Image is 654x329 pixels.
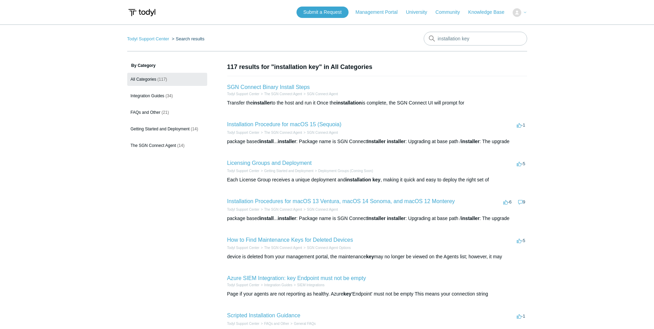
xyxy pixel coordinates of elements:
span: (34) [165,93,173,98]
a: The SGN Connect Agent [264,131,302,134]
li: SIEM Integrations [292,282,324,288]
a: SGN Connect Agent Options [307,246,351,250]
li: Todyl Support Center [227,321,260,326]
li: The SGN Connect Agent [259,91,302,97]
a: Installation Procedures for macOS 13 Ventura, macOS 14 Sonoma, and macOS 12 Monterey [227,198,455,204]
li: SGN Connect Agent [302,130,338,135]
input: Search [424,32,527,46]
a: Scripted Installation Guidance [227,312,301,318]
h1: 117 results for "installation key" in All Categories [227,62,527,72]
span: 9 [518,199,525,205]
em: installer [461,216,480,221]
li: SGN Connect Agent Options [302,245,351,250]
div: Each License Group receives a unique deployment and , making it quick and easy to deploy the righ... [227,176,527,183]
div: package based ... : Package name is SGN Connect : Upgrading at base path / : The upgrade [227,215,527,222]
em: installer [253,100,271,106]
span: -5 [517,161,525,166]
em: key [343,291,351,297]
span: -1 [517,122,525,128]
span: Integration Guides [131,93,164,98]
div: package based ... : Package name is SGN Connect : Upgrading at base path / : The upgrade [227,138,527,145]
span: FAQs and Other [131,110,161,115]
a: All Categories (117) [127,73,207,86]
span: (14) [191,127,198,131]
span: (21) [162,110,169,115]
a: Todyl Support Center [227,208,260,211]
span: All Categories [131,77,157,82]
li: Todyl Support Center [227,91,260,97]
a: General FAQs [294,322,315,326]
li: The SGN Connect Agent [259,207,302,212]
a: Submit a Request [296,7,349,18]
li: Getting Started and Deployment [259,168,313,173]
a: Azure SIEM Integration: key Endpoint must not be empty [227,275,366,281]
a: Integration Guides (34) [127,89,207,102]
li: Search results [170,36,204,41]
em: Installer [367,216,386,221]
span: (14) [177,143,184,148]
div: Transfer the to the host and run it Once the is complete, the SGN Connect UI will prompt for [227,99,527,107]
li: FAQs and Other [259,321,289,326]
h3: By Category [127,62,207,69]
em: installation key [346,177,381,182]
a: FAQs and Other [264,322,289,326]
a: Deployment Groups (Coming Soon) [318,169,373,173]
img: Todyl Support Center Help Center home page [127,6,157,19]
li: SGN Connect Agent [302,91,338,97]
span: The SGN Connect Agent [131,143,176,148]
div: Page if your agents are not reporting as healthy. Azure 'Endpoint' must not be empty This means y... [227,290,527,298]
a: SGN Connect Agent [307,92,338,96]
span: -5 [517,238,525,243]
em: installer [278,139,296,144]
a: Todyl Support Center [227,246,260,250]
span: -1 [517,313,525,319]
a: The SGN Connect Agent (14) [127,139,207,152]
li: Deployment Groups (Coming Soon) [313,168,373,173]
a: Knowledge Base [468,9,511,16]
a: Todyl Support Center [127,36,169,41]
em: install [260,139,273,144]
a: How to Find Maintenance Keys for Deleted Devices [227,237,353,243]
li: SGN Connect Agent [302,207,338,212]
li: Todyl Support Center [227,245,260,250]
li: General FAQs [289,321,316,326]
em: installer [387,216,405,221]
em: install [260,216,273,221]
a: University [406,9,434,16]
em: installer [387,139,405,144]
a: SGN Connect Binary Install Steps [227,84,310,90]
li: Todyl Support Center [127,36,171,41]
a: FAQs and Other (21) [127,106,207,119]
em: Installer [367,139,386,144]
li: Todyl Support Center [227,168,260,173]
div: device is deleted from your management portal, the maintenance may no longer be viewed on the Age... [227,253,527,260]
a: Installation Procedure for macOS 15 (Sequoia) [227,121,342,127]
em: key [366,254,374,259]
li: Integration Guides [259,282,292,288]
em: installer [278,216,296,221]
a: The SGN Connect Agent [264,92,302,96]
a: Integration Guides [264,283,292,287]
li: Todyl Support Center [227,282,260,288]
a: SIEM Integrations [297,283,324,287]
a: Todyl Support Center [227,283,260,287]
li: The SGN Connect Agent [259,245,302,250]
li: The SGN Connect Agent [259,130,302,135]
a: The SGN Connect Agent [264,208,302,211]
a: Management Portal [355,9,404,16]
span: (117) [158,77,167,82]
span: -6 [503,199,512,205]
em: installation [336,100,362,106]
li: Todyl Support Center [227,207,260,212]
a: Todyl Support Center [227,92,260,96]
a: Getting Started and Deployment (14) [127,122,207,136]
em: installer [461,139,480,144]
a: Todyl Support Center [227,169,260,173]
a: The SGN Connect Agent [264,246,302,250]
a: Community [435,9,467,16]
li: Todyl Support Center [227,130,260,135]
a: SGN Connect Agent [307,208,338,211]
a: SGN Connect Agent [307,131,338,134]
span: Getting Started and Deployment [131,127,190,131]
a: Licensing Groups and Deployment [227,160,312,166]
